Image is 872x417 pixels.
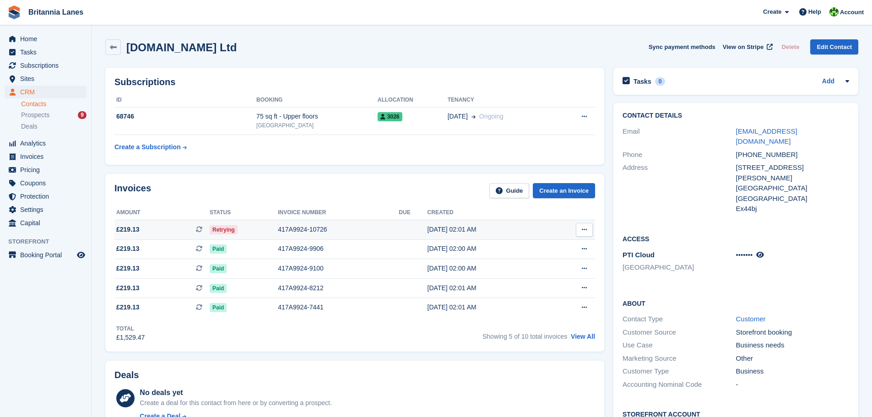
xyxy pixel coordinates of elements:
[399,206,427,220] th: Due
[623,126,736,147] div: Email
[736,315,766,323] a: Customer
[20,249,75,261] span: Booking Portal
[623,379,736,390] div: Accounting Nominal Code
[623,353,736,364] div: Marketing Source
[623,251,655,259] span: PTI Cloud
[428,303,548,312] div: [DATE] 02:01 AM
[5,72,87,85] a: menu
[808,7,821,16] span: Help
[5,59,87,72] a: menu
[736,183,849,194] div: [GEOGRAPHIC_DATA]
[210,303,227,312] span: Paid
[5,190,87,203] a: menu
[719,39,775,54] a: View on Stripe
[114,93,256,108] th: ID
[778,39,803,54] button: Delete
[278,206,399,220] th: Invoice number
[736,162,849,183] div: [STREET_ADDRESS][PERSON_NAME]
[8,237,91,246] span: Storefront
[256,112,378,121] div: 75 sq ft - Upper floors
[114,77,595,87] h2: Subscriptions
[428,225,548,234] div: [DATE] 02:01 AM
[20,59,75,72] span: Subscriptions
[5,46,87,59] a: menu
[482,333,567,340] span: Showing 5 of 10 total invoices
[114,112,256,121] div: 68746
[448,93,558,108] th: Tenancy
[278,283,399,293] div: 417A9924-8212
[278,225,399,234] div: 417A9924-10726
[736,379,849,390] div: -
[278,303,399,312] div: 417A9924-7441
[7,5,21,19] img: stora-icon-8386f47178a22dfd0bd8f6a31ec36ba5ce8667c1dd55bd0f319d3a0aa187defe.svg
[210,264,227,273] span: Paid
[533,183,595,198] a: Create an Invoice
[571,333,595,340] a: View All
[116,283,140,293] span: £219.13
[20,86,75,98] span: CRM
[736,127,797,146] a: [EMAIL_ADDRESS][DOMAIN_NAME]
[210,206,278,220] th: Status
[116,325,145,333] div: Total
[126,41,237,54] h2: [DOMAIN_NAME] Ltd
[623,162,736,214] div: Address
[78,111,87,119] div: 9
[114,206,210,220] th: Amount
[21,122,38,131] span: Deals
[20,137,75,150] span: Analytics
[20,203,75,216] span: Settings
[736,251,753,259] span: •••••••
[649,39,715,54] button: Sync payment methods
[428,244,548,254] div: [DATE] 02:00 AM
[5,137,87,150] a: menu
[623,234,849,243] h2: Access
[623,262,736,273] li: [GEOGRAPHIC_DATA]
[140,398,331,408] div: Create a deal for this contact from here or by converting a prospect.
[116,244,140,254] span: £219.13
[428,283,548,293] div: [DATE] 02:01 AM
[822,76,834,87] a: Add
[20,190,75,203] span: Protection
[114,139,187,156] a: Create a Subscription
[5,32,87,45] a: menu
[736,194,849,204] div: [GEOGRAPHIC_DATA]
[21,110,87,120] a: Prospects 9
[114,183,151,198] h2: Invoices
[623,327,736,338] div: Customer Source
[5,163,87,176] a: menu
[116,333,145,342] div: £1,529.47
[114,370,139,380] h2: Deals
[5,217,87,229] a: menu
[623,340,736,351] div: Use Case
[428,264,548,273] div: [DATE] 02:00 AM
[116,225,140,234] span: £219.13
[278,264,399,273] div: 417A9924-9100
[736,366,849,377] div: Business
[840,8,864,17] span: Account
[20,32,75,45] span: Home
[623,314,736,325] div: Contact Type
[623,112,849,119] h2: Contact Details
[116,264,140,273] span: £219.13
[256,121,378,130] div: [GEOGRAPHIC_DATA]
[20,217,75,229] span: Capital
[278,244,399,254] div: 417A9924-9906
[20,177,75,190] span: Coupons
[489,183,530,198] a: Guide
[829,7,839,16] img: Robert Parr
[378,112,402,121] span: 3026
[76,249,87,260] a: Preview store
[21,122,87,131] a: Deals
[210,225,238,234] span: Retrying
[20,163,75,176] span: Pricing
[140,387,331,398] div: No deals yet
[623,366,736,377] div: Customer Type
[736,327,849,338] div: Storefront booking
[21,100,87,108] a: Contacts
[479,113,504,120] span: Ongoing
[5,249,87,261] a: menu
[736,340,849,351] div: Business needs
[256,93,378,108] th: Booking
[428,206,548,220] th: Created
[736,150,849,160] div: [PHONE_NUMBER]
